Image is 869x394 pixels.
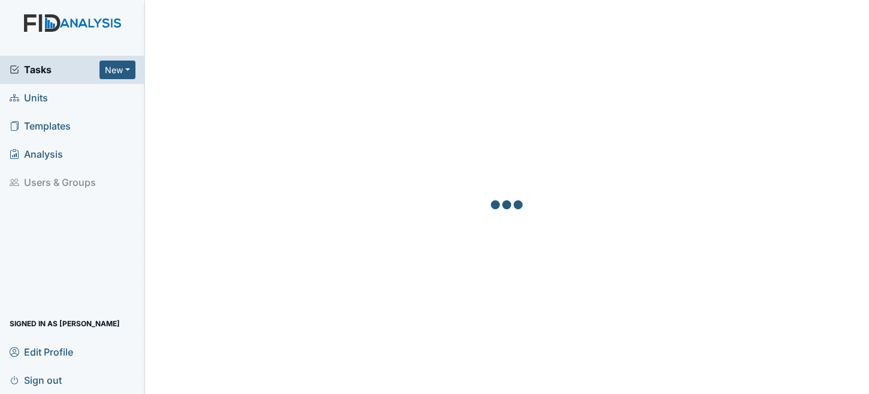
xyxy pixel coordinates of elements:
[10,145,63,164] span: Analysis
[10,117,71,136] span: Templates
[10,89,48,107] span: Units
[10,342,73,361] span: Edit Profile
[10,62,99,77] a: Tasks
[99,61,135,79] button: New
[10,314,120,333] span: Signed in as [PERSON_NAME]
[10,371,62,389] span: Sign out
